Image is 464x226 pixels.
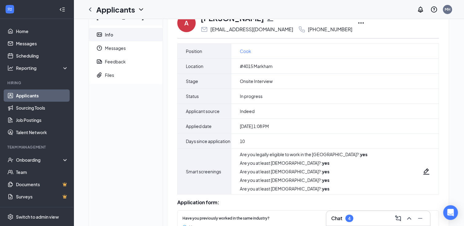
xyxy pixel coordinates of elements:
[7,157,13,163] svg: UserCheck
[186,122,212,130] span: Applied date
[96,32,102,38] svg: ContactCard
[240,48,251,55] a: Cook
[240,177,367,183] div: Are you at least [DEMOGRAPHIC_DATA]? :
[105,58,126,65] div: Feedback
[240,78,273,84] span: Onsite Interview
[298,26,305,33] svg: Phone
[96,45,102,51] svg: Clock
[16,102,68,114] a: Sourcing Tools
[16,166,68,178] a: Team
[16,114,68,126] a: Job Postings
[105,72,114,78] div: Files
[210,26,293,32] div: [EMAIL_ADDRESS][DOMAIN_NAME]
[105,41,158,55] span: Messages
[16,50,68,62] a: Scheduling
[59,6,65,13] svg: Collapse
[322,186,329,191] strong: yes
[7,80,67,85] div: Hiring
[240,93,263,99] span: In progress
[16,214,59,220] div: Switch to admin view
[177,199,439,205] div: Application form:
[89,68,163,82] a: PaperclipFiles
[430,6,438,13] svg: QuestionInfo
[394,215,402,222] svg: ComposeMessage
[86,6,94,13] svg: ChevronLeft
[16,89,68,102] a: Applicants
[89,55,163,68] a: ReportFeedback
[16,25,68,37] a: Home
[186,62,203,70] span: Location
[186,77,198,85] span: Stage
[96,72,102,78] svg: Paperclip
[16,190,68,203] a: SurveysCrown
[89,28,163,41] a: ContactCardInfo
[322,160,329,166] strong: yes
[415,213,425,223] button: Minimize
[16,37,68,50] a: Messages
[404,213,414,223] button: ChevronUp
[308,26,352,32] div: [PHONE_NUMBER]
[416,215,424,222] svg: Minimize
[445,7,451,12] div: MH
[423,168,430,175] svg: Pencil
[16,126,68,138] a: Talent Network
[417,6,424,13] svg: Notifications
[240,63,273,69] span: #4015 Markham
[405,215,413,222] svg: ChevronUp
[331,215,342,222] h3: Chat
[240,151,367,157] div: Are you legally eligible to work in the [GEOGRAPHIC_DATA]? :
[186,47,202,55] span: Position
[322,169,329,174] strong: yes
[186,107,220,115] span: Applicant source
[240,168,367,175] div: Are you at least [DEMOGRAPHIC_DATA]? :
[240,186,367,192] div: Are you at least [DEMOGRAPHIC_DATA]? :
[7,65,13,71] svg: Analysis
[240,138,245,144] span: 10
[7,6,13,12] svg: WorkstreamLogo
[186,168,221,175] span: Smart screenings
[443,205,458,220] div: Open Intercom Messenger
[240,123,269,129] span: [DATE] 1:08 PM
[16,157,63,163] div: Onboarding
[89,41,163,55] a: ClockMessages
[182,216,270,221] span: Have you previously worked in the same industry?
[322,177,329,183] strong: yes
[105,32,113,38] div: Info
[96,58,102,65] svg: Report
[201,26,208,33] svg: Email
[16,65,69,71] div: Reporting
[7,145,67,150] div: Team Management
[348,216,351,221] div: 4
[240,160,367,166] div: Are you at least [DEMOGRAPHIC_DATA]? :
[240,108,255,114] span: Indeed
[96,4,135,15] h1: Applicants
[16,178,68,190] a: DocumentsCrown
[393,213,403,223] button: ComposeMessage
[360,152,367,157] strong: yes
[184,19,189,27] div: A
[357,19,365,27] svg: Ellipses
[186,137,230,145] span: Days since application
[7,214,13,220] svg: Settings
[137,6,145,13] svg: ChevronDown
[186,92,199,100] span: Status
